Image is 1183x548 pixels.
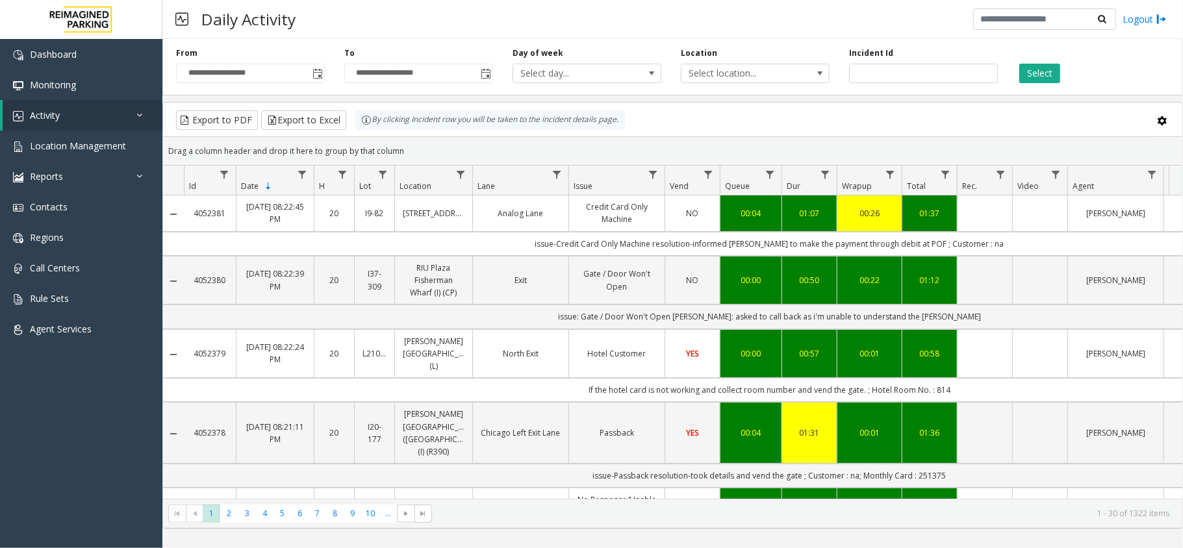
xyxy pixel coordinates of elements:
[13,294,23,305] img: 'icon'
[910,207,949,219] a: 01:37
[1047,166,1065,183] a: Video Filter Menu
[686,348,699,359] span: YES
[1076,347,1156,360] a: [PERSON_NAME]
[481,274,561,286] a: Exit
[326,504,344,522] span: Page 8
[1076,207,1156,219] a: [PERSON_NAME]
[241,181,259,192] span: Date
[681,47,717,59] label: Location
[817,166,834,183] a: Dur Filter Menu
[910,274,949,286] div: 01:12
[13,172,23,182] img: 'icon'
[849,47,893,59] label: Incident Id
[790,347,829,360] a: 00:57
[577,201,657,225] a: Credit Card Only Machine
[216,166,233,183] a: Id Filter Menu
[1076,274,1156,286] a: [PERSON_NAME]
[845,347,894,360] a: 00:01
[244,268,306,292] a: [DATE] 08:22:39 PM
[1123,12,1167,26] a: Logout
[363,347,387,360] a: L21078900
[725,181,750,192] span: Queue
[845,274,894,286] a: 00:22
[13,233,23,243] img: 'icon'
[728,427,774,439] a: 00:04
[577,427,657,439] a: Passback
[787,181,800,192] span: Dur
[30,292,69,305] span: Rule Sets
[13,264,23,274] img: 'icon'
[910,427,949,439] a: 01:36
[363,421,387,445] a: I20-177
[728,207,774,219] a: 00:04
[548,166,566,183] a: Lane Filter Menu
[13,111,23,121] img: 'icon'
[176,110,258,130] button: Export to PDF
[790,274,829,286] div: 00:50
[363,268,387,292] a: I37-309
[163,276,184,286] a: Collapse Details
[577,347,657,360] a: Hotel Customer
[263,181,273,192] span: Sortable
[192,274,228,286] a: 4052380
[362,504,379,522] span: Page 10
[845,427,894,439] a: 00:01
[192,207,228,219] a: 4052381
[937,166,954,183] a: Total Filter Menu
[30,262,80,274] span: Call Centers
[440,508,1169,519] kendo-pager-info: 1 - 30 of 1322 items
[761,166,779,183] a: Queue Filter Menu
[163,349,184,360] a: Collapse Details
[322,427,346,439] a: 20
[176,47,197,59] label: From
[418,508,429,519] span: Go to the last page
[163,140,1182,162] div: Drag a column header and drop it here to group by that column
[513,47,563,59] label: Day of week
[401,508,411,519] span: Go to the next page
[334,166,351,183] a: H Filter Menu
[574,181,592,192] span: Issue
[414,504,432,523] span: Go to the last page
[673,427,712,439] a: YES
[244,421,306,445] a: [DATE] 08:21:11 PM
[403,207,464,219] a: [STREET_ADDRESS]
[344,47,355,59] label: To
[673,207,712,219] a: NO
[882,166,899,183] a: Wrapup Filter Menu
[644,166,662,183] a: Issue Filter Menu
[403,408,464,458] a: [PERSON_NAME][GEOGRAPHIC_DATA] ([GEOGRAPHIC_DATA]) (I) (R390)
[244,201,306,225] a: [DATE] 08:22:45 PM
[192,427,228,439] a: 4052378
[397,504,414,523] span: Go to the next page
[30,109,60,121] span: Activity
[577,268,657,292] a: Gate / Door Won't Open
[13,50,23,60] img: 'icon'
[728,274,774,286] a: 00:00
[322,274,346,286] a: 20
[30,140,126,152] span: Location Management
[1156,12,1167,26] img: logout
[238,504,256,522] span: Page 3
[845,207,894,219] a: 00:26
[322,347,346,360] a: 20
[513,64,631,82] span: Select day...
[403,262,464,299] a: RIU Plaza Fisherman Wharf (I) (CP)
[687,208,699,219] span: NO
[673,347,712,360] a: YES
[273,504,291,522] span: Page 5
[361,115,372,125] img: infoIcon.svg
[13,142,23,152] img: 'icon'
[163,429,184,439] a: Collapse Details
[452,166,470,183] a: Location Filter Menu
[728,347,774,360] div: 00:00
[962,181,977,192] span: Rec.
[910,347,949,360] a: 00:58
[673,274,712,286] a: NO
